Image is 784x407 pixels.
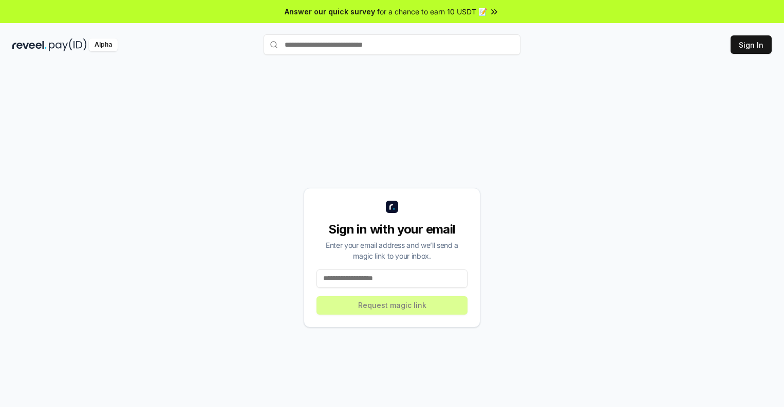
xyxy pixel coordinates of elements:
[285,6,375,17] span: Answer our quick survey
[731,35,772,54] button: Sign In
[316,240,468,261] div: Enter your email address and we’ll send a magic link to your inbox.
[12,38,47,51] img: reveel_dark
[49,38,87,51] img: pay_id
[377,6,487,17] span: for a chance to earn 10 USDT 📝
[89,38,118,51] div: Alpha
[386,201,398,213] img: logo_small
[316,221,468,238] div: Sign in with your email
